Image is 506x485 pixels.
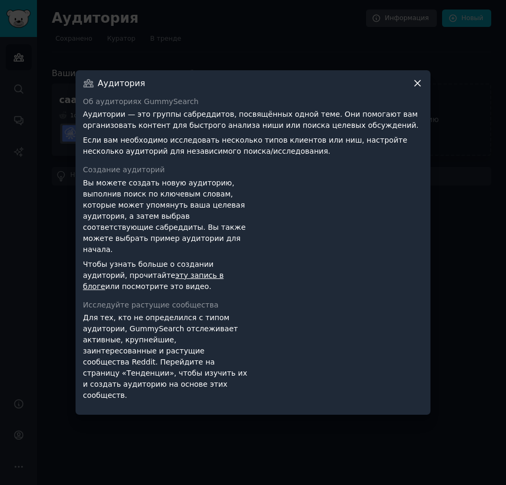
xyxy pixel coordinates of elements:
font: Об аудиториях GummySearch [83,97,199,106]
font: Аудитории — это группы сабреддитов, посвящённых одной теме. Они помогают вам организовать контент... [83,110,419,129]
font: Чтобы узнать больше о создании аудиторий, прочитайте [83,260,213,279]
iframe: Видеоплеер YouTube [257,178,423,273]
font: Для тех, кто не определился с типом аудитории, GummySearch отслеживает активные, крупнейшие, заин... [83,313,247,399]
font: Создание аудиторий [83,165,165,174]
font: Аудитория [98,78,145,88]
font: или посмотрите это видео. [105,282,211,291]
font: Вы можете создать новую аудиторию, выполнив поиск по ключевым словам, которые может упомянуть ваш... [83,179,246,254]
font: Исследуйте растущие сообщества [83,301,219,309]
iframe: Видеоплеер YouTube [257,312,423,407]
font: Если вам необходимо исследовать несколько типов клиентов или ниш, настройте несколько аудиторий д... [83,136,407,155]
